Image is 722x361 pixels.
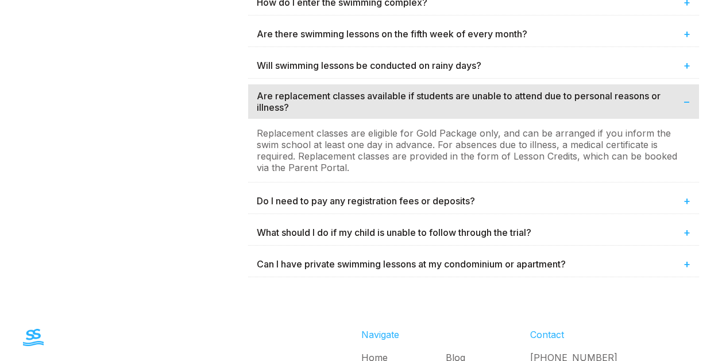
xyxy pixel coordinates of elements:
[248,220,699,245] div: What should I do if my child is unable to follow through the trial?
[683,95,690,108] span: −
[23,329,44,346] img: The Swim Starter Logo
[684,257,690,271] span: +
[248,188,699,214] div: Do I need to pay any registration fees or deposits?
[248,84,699,119] div: Are replacement classes available if students are unable to attend due to personal reasons or ill...
[684,27,690,41] span: +
[248,53,699,78] div: Will swimming lessons be conducted on rainy days?
[248,21,699,46] div: Are there swimming lessons on the fifth week of every month?
[248,251,699,277] div: Can I have private swimming lessons at my condominium or apartment?
[684,59,690,72] span: +
[684,194,690,208] span: +
[361,329,530,340] div: Navigate
[530,329,699,340] div: Contact
[684,226,690,239] span: +
[257,127,690,173] p: Replacement classes are eligible for Gold Package only, and can be arranged if you inform the swi...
